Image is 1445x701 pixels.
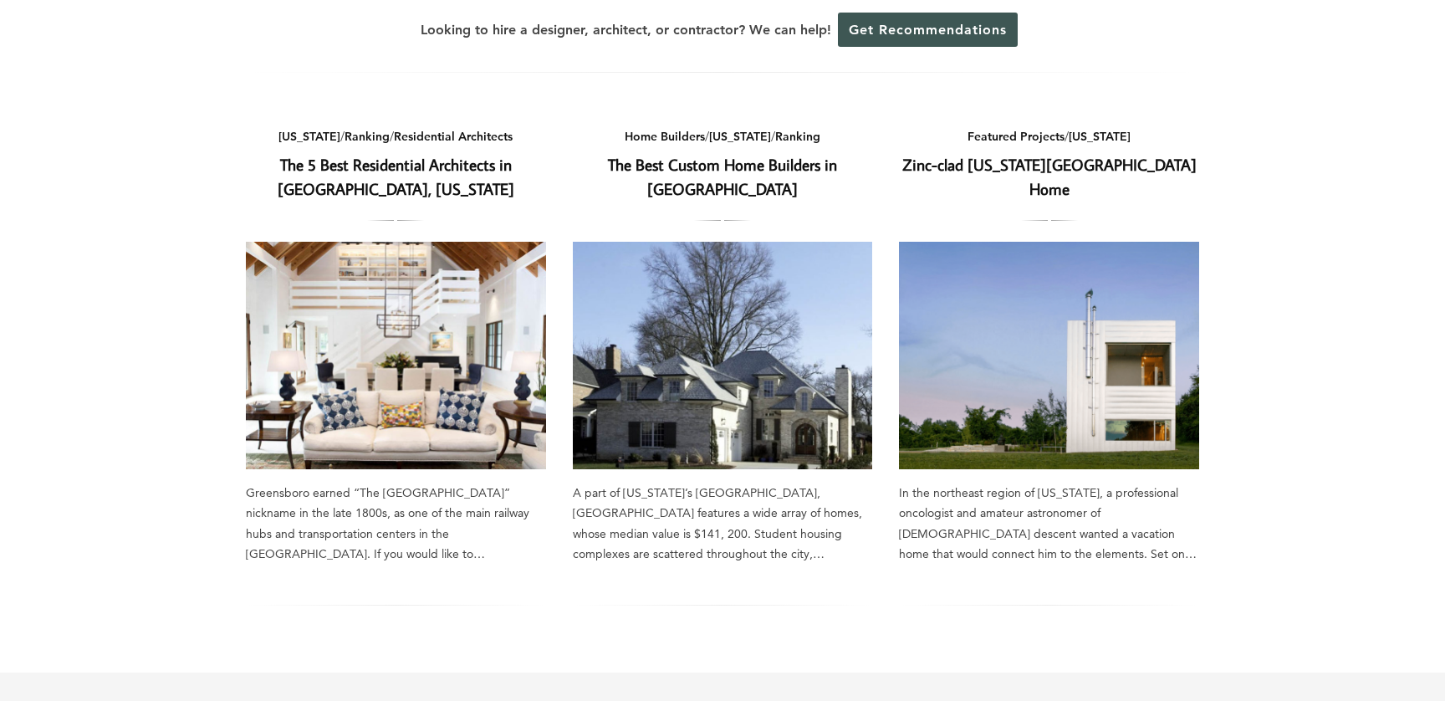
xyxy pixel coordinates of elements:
div: In the northeast region of [US_STATE], a professional oncologist and amateur astronomer of [DEMOG... [899,483,1199,565]
a: The 5 Best Residential Architects in [GEOGRAPHIC_DATA], [US_STATE] [246,242,546,469]
a: [US_STATE] [278,129,340,144]
div: Greensboro earned “The [GEOGRAPHIC_DATA]” nickname in the late 1800s, as one of the main railway ... [246,483,546,565]
a: [US_STATE] [1069,129,1131,144]
div: / / [246,126,546,147]
a: Zinc-clad [US_STATE][GEOGRAPHIC_DATA] Home [899,242,1199,469]
div: A part of [US_STATE]’s [GEOGRAPHIC_DATA], [GEOGRAPHIC_DATA] features a wide array of homes, whose... [573,483,873,565]
a: The Best Custom Home Builders in [GEOGRAPHIC_DATA] [573,242,873,469]
div: / / [573,126,873,147]
a: The 5 Best Residential Architects in [GEOGRAPHIC_DATA], [US_STATE] [278,154,514,199]
img: Custom Home of the Week [899,242,1199,469]
a: Featured Projects [968,129,1065,144]
a: Ranking [775,129,820,144]
div: / [899,126,1199,147]
a: Residential Architects [394,129,513,144]
a: Home Builders [625,129,705,144]
a: Zinc-clad [US_STATE][GEOGRAPHIC_DATA] Home [902,154,1197,199]
a: The Best Custom Home Builders in [GEOGRAPHIC_DATA] [608,154,837,199]
a: Get Recommendations [838,13,1018,47]
a: Ranking [345,129,390,144]
a: [US_STATE] [709,129,771,144]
